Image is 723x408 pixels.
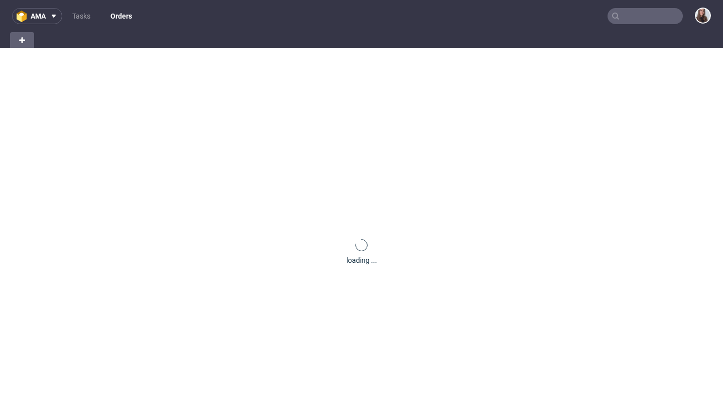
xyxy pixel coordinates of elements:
span: ama [31,13,46,20]
button: ama [12,8,62,24]
div: loading ... [346,255,377,265]
img: logo [17,11,31,22]
a: Orders [104,8,138,24]
img: Sandra Beśka [696,9,710,23]
a: Tasks [66,8,96,24]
